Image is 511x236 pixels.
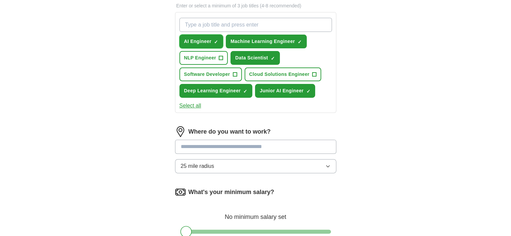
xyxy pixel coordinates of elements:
button: NLP Engineer [179,51,228,65]
span: Junior AI Engineer [260,87,303,94]
span: 25 mile radius [181,162,214,170]
img: salary.png [175,187,186,197]
span: Software Developer [184,71,230,78]
button: Cloud Solutions Engineer [245,67,322,81]
label: Where do you want to work? [188,127,271,136]
button: Select all [179,102,201,110]
button: Software Developer [179,67,242,81]
label: What's your minimum salary? [188,188,274,197]
span: ✓ [214,39,218,45]
span: ✓ [243,89,247,94]
span: Cloud Solutions Engineer [249,71,310,78]
img: location.png [175,126,186,137]
span: Machine Learning Engineer [230,38,295,45]
button: Machine Learning Engineer✓ [226,35,307,48]
div: No minimum salary set [175,205,336,222]
input: Type a job title and press enter [179,18,332,32]
span: AI Engineer [184,38,212,45]
p: Enter or select a minimum of 3 job titles (4-8 recommended) [175,2,336,9]
span: ✓ [306,89,310,94]
span: Deep Learning Engineer [184,87,241,94]
span: Data Scientist [235,54,268,61]
span: ✓ [271,56,275,61]
button: AI Engineer✓ [179,35,223,48]
span: ✓ [298,39,302,45]
button: Data Scientist✓ [230,51,280,65]
button: Junior AI Engineer✓ [255,84,315,98]
button: 25 mile radius [175,159,336,173]
span: NLP Engineer [184,54,216,61]
button: Deep Learning Engineer✓ [179,84,253,98]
